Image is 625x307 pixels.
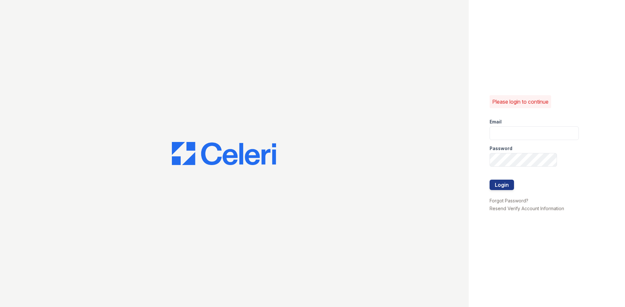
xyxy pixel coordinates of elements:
a: Forgot Password? [490,198,528,203]
p: Please login to continue [492,98,549,106]
img: CE_Logo_Blue-a8612792a0a2168367f1c8372b55b34899dd931a85d93a1a3d3e32e68fde9ad4.png [172,142,276,165]
label: Email [490,119,502,125]
button: Login [490,180,514,190]
a: Resend Verify Account Information [490,206,564,211]
label: Password [490,145,512,152]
